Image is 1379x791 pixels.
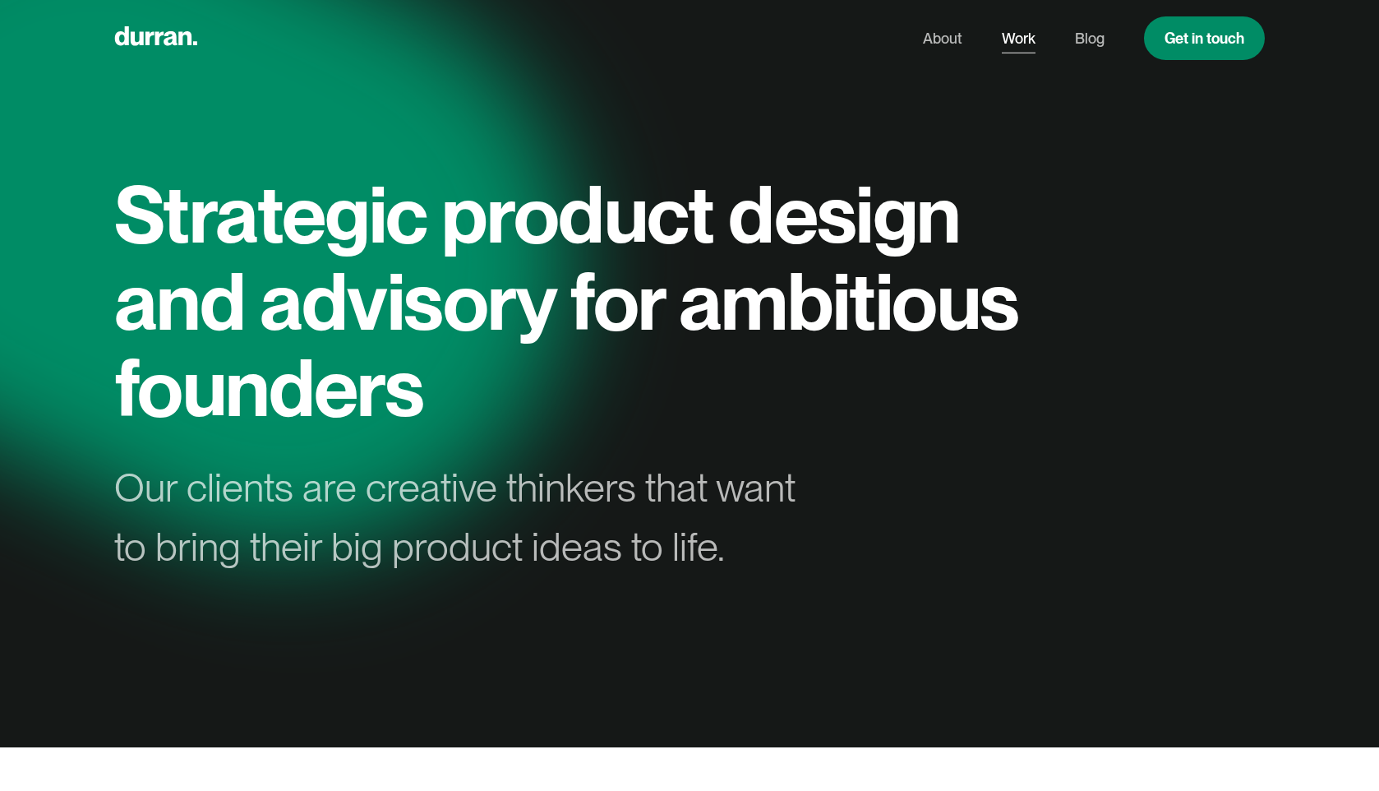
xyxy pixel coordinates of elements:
[114,22,197,54] a: home
[1002,23,1035,54] a: Work
[923,23,962,54] a: About
[1144,16,1265,60] a: Get in touch
[114,171,1035,432] h1: Strategic product design and advisory for ambitious founders
[114,458,824,576] div: Our clients are creative thinkers that want to bring their big product ideas to life.
[1075,23,1105,54] a: Blog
